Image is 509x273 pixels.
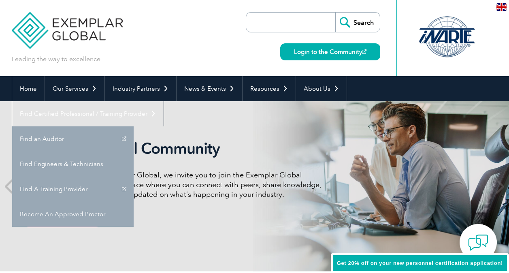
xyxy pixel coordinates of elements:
[24,139,328,158] h2: Exemplar Global Community
[12,151,134,177] a: Find Engineers & Technicians
[468,232,488,253] img: contact-chat.png
[12,126,134,151] a: Find an Auditor
[280,43,380,60] a: Login to the Community
[12,55,100,64] p: Leading the way to excellence
[12,202,134,227] a: Become An Approved Proctor
[12,76,45,101] a: Home
[12,101,164,126] a: Find Certified Professional / Training Provider
[12,177,134,202] a: Find A Training Provider
[296,76,347,101] a: About Us
[362,49,366,54] img: open_square.png
[105,76,176,101] a: Industry Partners
[243,76,296,101] a: Resources
[45,76,104,101] a: Our Services
[24,170,328,199] p: As a valued member of Exemplar Global, we invite you to join the Exemplar Global Community—a fun,...
[337,260,503,266] span: Get 20% off on your new personnel certification application!
[177,76,242,101] a: News & Events
[335,13,380,32] input: Search
[496,3,507,11] img: en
